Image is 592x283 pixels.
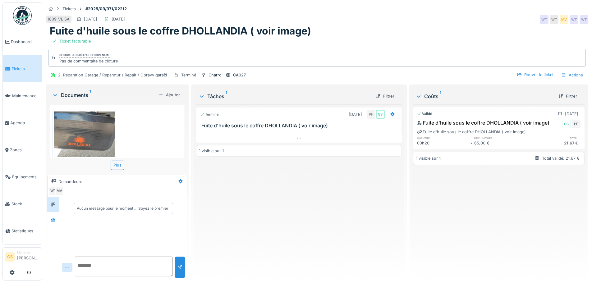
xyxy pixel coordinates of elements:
[59,38,91,44] div: Ticket facturable
[367,110,375,119] div: PF
[3,28,42,55] a: Dashboard
[3,109,42,136] a: Agenda
[199,148,224,154] div: 1 visible sur 1
[59,53,110,57] div: Clôturé le [DATE] par [PERSON_NAME]
[349,112,362,117] div: [DATE]
[417,136,470,140] h6: quantité
[415,93,553,100] div: Coûts
[59,58,118,64] div: Pas de commentaire de clôture
[12,174,39,180] span: Équipements
[3,217,42,244] a: Statistiques
[10,120,39,126] span: Agenda
[562,120,571,128] div: GS
[417,129,526,135] div: Fuite d'huile sous le coffre DHOLLANDIA ( voir image)
[556,92,580,100] div: Filtrer
[417,140,470,146] div: 00h20
[156,91,182,99] div: Ajouter
[550,15,558,24] div: WT
[52,91,156,99] div: Documents
[200,112,219,117] div: Terminé
[10,147,39,153] span: Zones
[112,16,125,22] div: [DATE]
[542,155,580,161] div: Total validé: 21,67 €
[474,140,527,146] div: 65,00 €
[580,15,588,24] div: WT
[233,72,246,78] div: CA027
[558,71,586,80] div: Actions
[417,111,432,116] div: Validé
[83,6,129,12] strong: #2025/09/371/02212
[3,190,42,217] a: Stock
[565,111,578,117] div: [DATE]
[77,206,170,211] div: Aucun message pour le moment … Soyez le premier !
[50,25,311,37] h1: Fuite d'huile sous le coffre DHOLLANDIA ( voir image)
[560,15,568,24] div: MV
[5,250,39,265] a: GS Manager[PERSON_NAME]
[570,15,578,24] div: WT
[11,201,39,207] span: Stock
[49,187,57,195] div: WT
[11,39,39,45] span: Dashboard
[416,155,441,161] div: 1 visible sur 1
[209,72,223,78] div: Charroi
[17,250,39,255] div: Manager
[13,6,32,25] img: Badge_color-CXgf-gQk.svg
[181,72,196,78] div: Terminé
[111,161,124,170] div: Plus
[11,228,39,234] span: Statistiques
[89,91,91,99] sup: 1
[527,140,581,146] div: 21,67 €
[527,136,581,140] h6: total
[201,123,399,129] h3: Fuite d'huile sous le coffre DHOLLANDIA ( voir image)
[3,163,42,190] a: Équipements
[84,16,97,22] div: [DATE]
[226,93,227,100] sup: 1
[11,66,39,72] span: Tickets
[55,187,64,195] div: MV
[3,136,42,163] a: Zones
[514,71,556,79] div: Rouvrir le ticket
[17,250,39,263] li: [PERSON_NAME]
[12,93,39,99] span: Maintenance
[572,120,581,128] div: PF
[48,16,70,22] div: I809-VL SA
[417,119,549,126] div: Fuite d'huile sous le coffre DHOLLANDIA ( voir image)
[373,92,397,100] div: Filtrer
[376,110,385,119] div: GS
[474,136,527,140] h6: prix unitaire
[470,140,474,146] div: ×
[3,82,42,109] a: Maintenance
[58,72,167,78] div: 2. Réparation Garage / Reparatur / Repair / Opravy garáží
[58,179,82,185] div: Demandeurs
[540,15,548,24] div: WT
[440,93,441,100] sup: 1
[199,93,370,100] div: Tâches
[62,6,76,12] div: Tickets
[5,252,15,262] li: GS
[54,112,115,157] img: objrbukhhmergymwgks3gi50vk2g
[3,55,42,82] a: Tickets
